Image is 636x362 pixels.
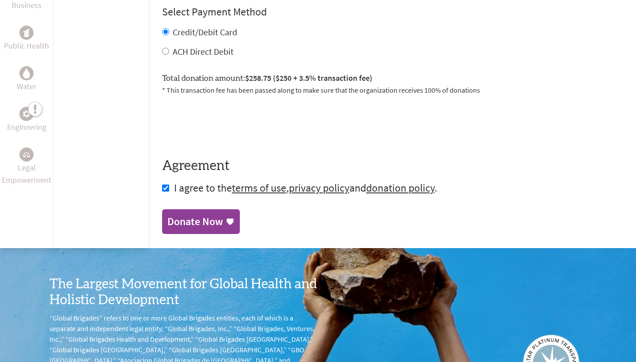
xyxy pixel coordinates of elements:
h4: Agreement [162,158,622,174]
a: Legal EmpowermentLegal Empowerment [2,147,51,186]
label: ACH Direct Debit [173,46,234,57]
a: donation policy [366,181,435,195]
div: Legal Empowerment [19,147,34,162]
label: Credit/Debit Card [173,26,237,38]
a: terms of use [232,181,286,195]
span: I agree to the , and . [174,181,437,195]
p: Water [17,80,36,93]
img: Legal Empowerment [23,152,30,157]
a: EngineeringEngineering [7,107,46,133]
a: Public HealthPublic Health [4,26,49,52]
a: Donate Now [162,209,240,234]
h4: Select Payment Method [162,5,622,19]
p: Legal Empowerment [2,162,51,186]
iframe: reCAPTCHA [162,106,296,140]
img: Water [23,68,30,78]
p: * This transaction fee has been passed along to make sure that the organization receives 100% of ... [162,85,622,95]
img: Public Health [23,28,30,37]
span: $258.75 ($250 + 3.5% transaction fee) [245,73,372,83]
p: Engineering [7,121,46,133]
h3: The Largest Movement for Global Health and Holistic Development [49,276,318,308]
div: Water [19,66,34,80]
a: privacy policy [289,181,349,195]
img: Engineering [23,110,30,117]
div: Donate Now [167,215,223,229]
label: Total donation amount: [162,72,372,85]
p: Public Health [4,40,49,52]
div: Public Health [19,26,34,40]
a: WaterWater [17,66,36,93]
div: Engineering [19,107,34,121]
